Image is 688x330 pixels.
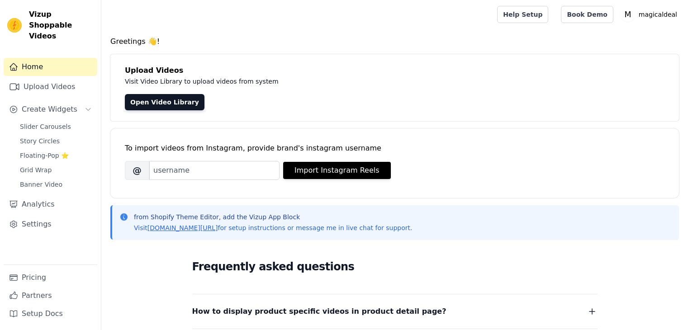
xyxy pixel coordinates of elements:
[192,305,598,318] button: How to display product specific videos in product detail page?
[7,18,22,33] img: Vizup
[283,162,391,179] button: Import Instagram Reels
[125,161,149,180] span: @
[4,305,97,323] a: Setup Docs
[4,195,97,213] a: Analytics
[561,6,613,23] a: Book Demo
[134,212,412,222] p: from Shopify Theme Editor, add the Vizup App Block
[125,143,664,154] div: To import videos from Instagram, provide brand's instagram username
[147,224,218,231] a: [DOMAIN_NAME][URL]
[20,122,71,131] span: Slider Carousels
[14,120,97,133] a: Slider Carousels
[497,6,548,23] a: Help Setup
[134,223,412,232] p: Visit for setup instructions or message me in live chat for support.
[125,94,204,110] a: Open Video Library
[621,6,681,23] button: M magicaldeal
[4,58,97,76] a: Home
[4,215,97,233] a: Settings
[110,36,679,47] h4: Greetings 👋!
[14,164,97,176] a: Grid Wrap
[149,161,280,180] input: username
[4,287,97,305] a: Partners
[20,180,62,189] span: Banner Video
[4,269,97,287] a: Pricing
[4,78,97,96] a: Upload Videos
[192,305,446,318] span: How to display product specific videos in product detail page?
[20,165,52,174] span: Grid Wrap
[4,100,97,118] button: Create Widgets
[125,76,530,87] p: Visit Video Library to upload videos from system
[14,149,97,162] a: Floating-Pop ⭐
[22,104,77,115] span: Create Widgets
[20,151,69,160] span: Floating-Pop ⭐
[14,178,97,191] a: Banner Video
[635,6,681,23] p: magicaldeal
[29,9,94,42] span: Vizup Shoppable Videos
[624,10,631,19] text: M
[14,135,97,147] a: Story Circles
[125,65,664,76] h4: Upload Videos
[20,137,60,146] span: Story Circles
[192,258,598,276] h2: Frequently asked questions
